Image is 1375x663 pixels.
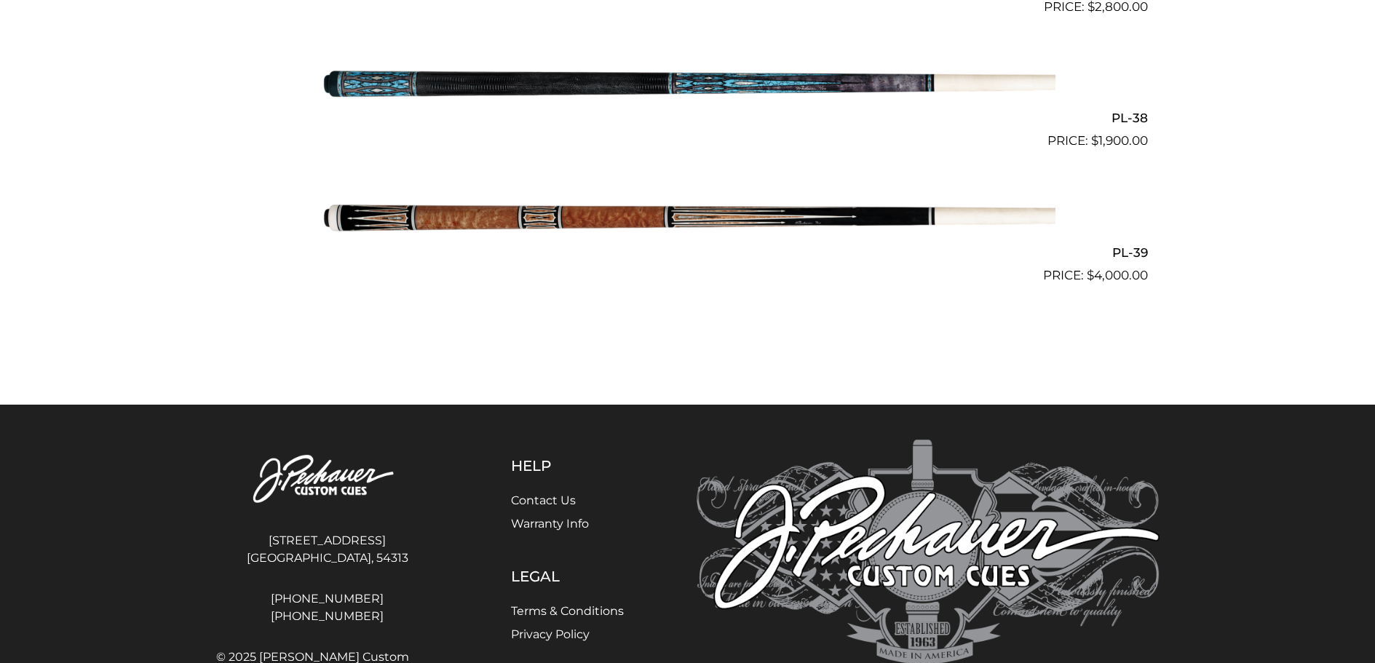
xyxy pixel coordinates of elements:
[1091,133,1148,148] bdi: 1,900.00
[216,440,439,520] img: Pechauer Custom Cues
[511,568,624,585] h5: Legal
[511,493,576,507] a: Contact Us
[228,156,1148,285] a: PL-39 $4,000.00
[1091,133,1098,148] span: $
[216,590,439,608] a: [PHONE_NUMBER]
[320,23,1055,145] img: PL-38
[1087,268,1148,282] bdi: 4,000.00
[1087,268,1094,282] span: $
[228,105,1148,132] h2: PL-38
[228,23,1148,151] a: PL-38 $1,900.00
[511,457,624,475] h5: Help
[320,156,1055,279] img: PL-39
[511,604,624,618] a: Terms & Conditions
[228,239,1148,266] h2: PL-39
[216,608,439,625] a: [PHONE_NUMBER]
[216,526,439,573] address: [STREET_ADDRESS] [GEOGRAPHIC_DATA], 54313
[511,517,589,531] a: Warranty Info
[511,627,590,641] a: Privacy Policy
